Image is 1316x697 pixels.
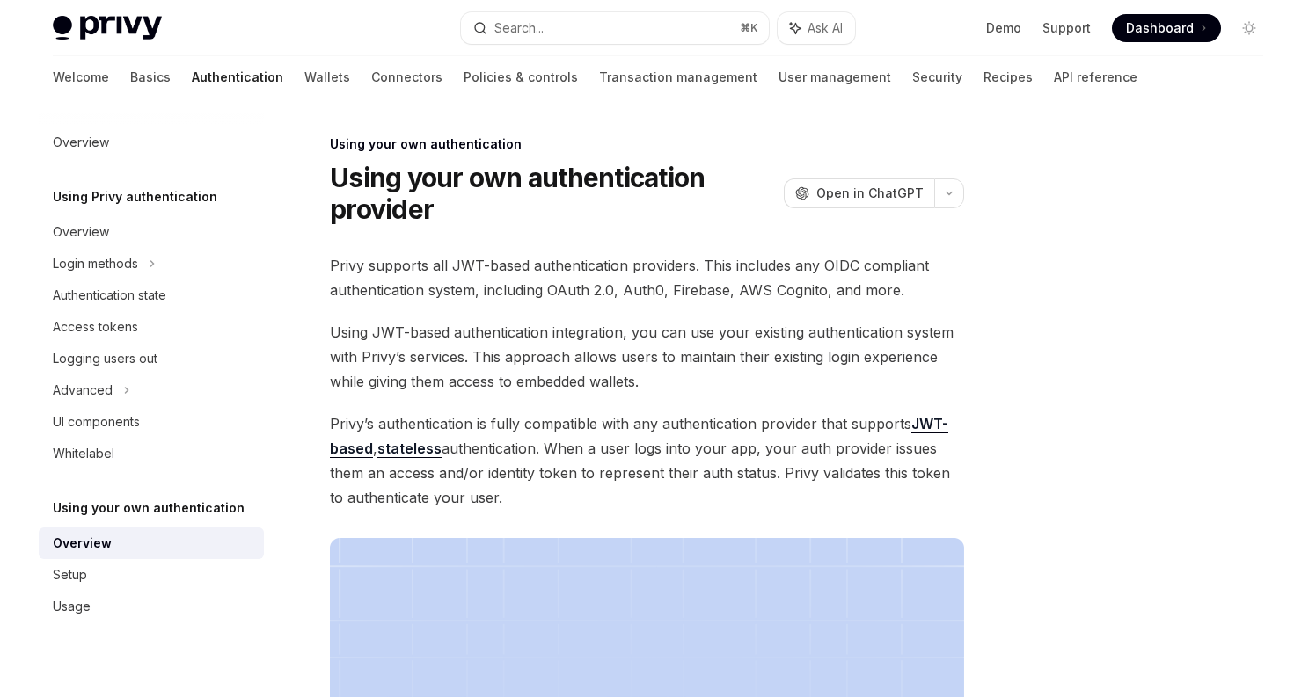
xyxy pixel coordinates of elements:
a: Demo [986,19,1021,37]
div: Login methods [53,253,138,274]
div: Access tokens [53,316,138,338]
a: Policies & controls [464,56,578,98]
div: Authentication state [53,285,166,306]
h1: Using your own authentication provider [330,162,777,225]
a: Overview [39,216,264,248]
a: Access tokens [39,311,264,343]
button: Ask AI [778,12,855,44]
div: Using your own authentication [330,135,964,153]
a: Whitelabel [39,438,264,469]
a: Usage [39,591,264,622]
button: Open in ChatGPT [784,178,934,208]
div: Advanced [53,380,113,401]
h5: Using your own authentication [53,497,245,519]
a: UI components [39,406,264,438]
div: Usage [53,596,91,617]
a: Transaction management [599,56,757,98]
a: stateless [377,439,442,458]
div: Overview [53,221,109,243]
a: Wallets [304,56,350,98]
h5: Using Privy authentication [53,186,217,207]
button: Search...⌘K [461,12,769,44]
a: Connectors [371,56,442,98]
a: Overview [39,127,264,158]
div: Logging users out [53,348,157,369]
span: Ask AI [808,19,843,37]
div: Overview [53,533,112,554]
span: Dashboard [1126,19,1194,37]
div: Search... [494,18,544,39]
a: User management [779,56,891,98]
a: Authentication [192,56,283,98]
a: Security [912,56,962,98]
div: Setup [53,564,87,585]
a: Welcome [53,56,109,98]
a: Overview [39,527,264,559]
span: ⌘ K [740,21,758,35]
img: light logo [53,16,162,40]
a: Logging users out [39,343,264,374]
div: Whitelabel [53,443,114,464]
div: UI components [53,411,140,432]
button: Toggle dark mode [1235,14,1263,42]
a: Dashboard [1112,14,1221,42]
a: Basics [130,56,171,98]
a: API reference [1054,56,1137,98]
a: Recipes [983,56,1033,98]
span: Privy supports all JWT-based authentication providers. This includes any OIDC compliant authentic... [330,253,964,302]
span: Open in ChatGPT [816,185,924,202]
span: Using JWT-based authentication integration, you can use your existing authentication system with ... [330,320,964,394]
span: Privy’s authentication is fully compatible with any authentication provider that supports , authe... [330,411,964,510]
a: Setup [39,559,264,591]
div: Overview [53,132,109,153]
a: Authentication state [39,280,264,311]
a: Support [1042,19,1091,37]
